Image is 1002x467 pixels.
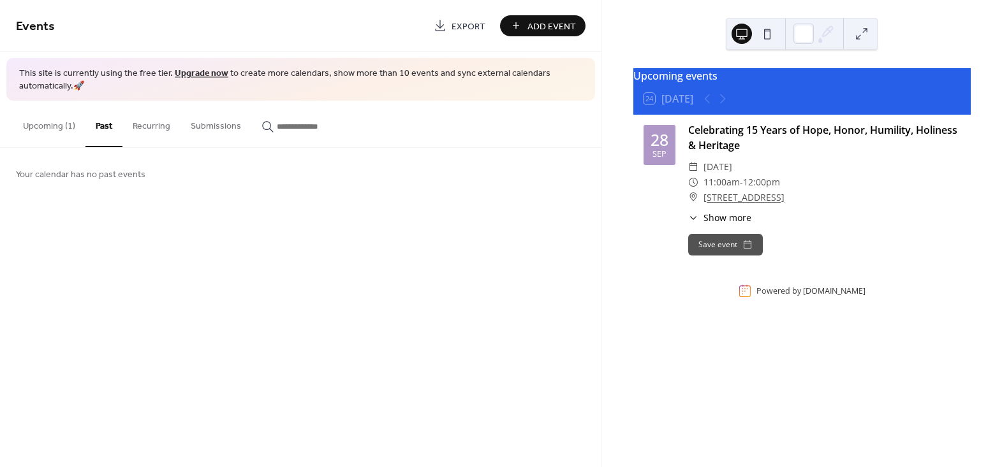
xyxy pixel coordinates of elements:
[704,159,732,175] span: [DATE]
[500,15,586,36] button: Add Event
[704,211,751,224] span: Show more
[704,175,740,190] span: 11:00am
[704,190,785,205] a: [STREET_ADDRESS]
[688,211,698,224] div: ​
[16,168,145,182] span: Your calendar has no past events
[181,101,251,146] button: Submissions
[652,150,667,159] div: Sep
[688,159,698,175] div: ​
[756,285,866,296] div: Powered by
[452,20,485,33] span: Export
[16,14,55,39] span: Events
[688,122,961,153] div: Celebrating 15 Years of Hope, Honor, Humility, Holiness & Heritage
[740,175,743,190] span: -
[13,101,85,146] button: Upcoming (1)
[688,175,698,190] div: ​
[85,101,122,147] button: Past
[743,175,780,190] span: 12:00pm
[651,132,668,148] div: 28
[633,68,971,83] div: Upcoming events
[122,101,181,146] button: Recurring
[175,65,228,82] a: Upgrade now
[688,211,751,224] button: ​Show more
[803,285,866,296] a: [DOMAIN_NAME]
[19,68,582,92] span: This site is currently using the free tier. to create more calendars, show more than 10 events an...
[688,190,698,205] div: ​
[688,234,763,255] button: Save event
[527,20,576,33] span: Add Event
[424,15,495,36] a: Export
